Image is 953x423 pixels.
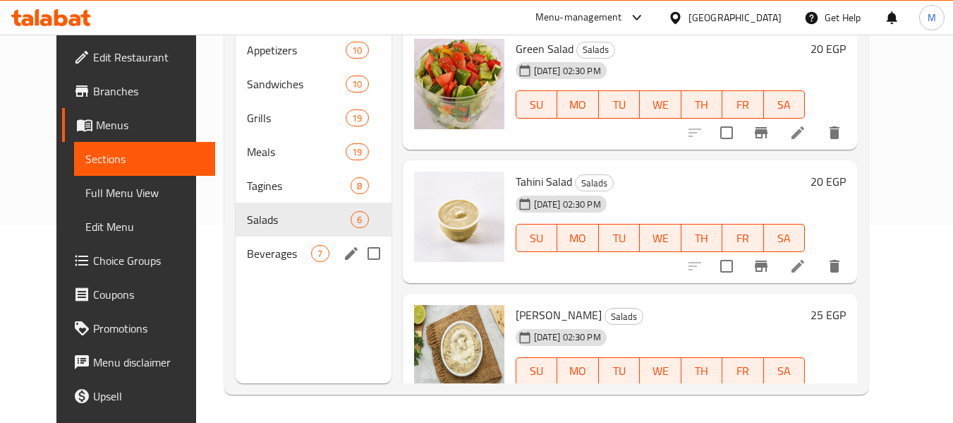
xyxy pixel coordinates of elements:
[928,10,936,25] span: M
[728,228,758,249] span: FR
[236,237,391,270] div: Beverages7edit
[818,249,851,283] button: delete
[712,251,741,281] span: Select to update
[535,9,622,26] div: Menu-management
[722,224,764,252] button: FR
[811,305,846,325] h6: 25 EGP
[247,109,346,126] span: Grills
[557,90,599,119] button: MO
[93,388,205,405] span: Upsell
[236,135,391,169] div: Meals19
[681,90,723,119] button: TH
[346,76,368,93] div: items
[528,198,607,211] span: [DATE] 02:30 PM
[712,118,741,148] span: Select to update
[728,95,758,115] span: FR
[346,109,368,126] div: items
[62,108,216,142] a: Menus
[599,90,641,119] button: TU
[681,224,723,252] button: TH
[236,169,391,203] div: Tagines8
[687,228,717,249] span: TH
[247,143,346,160] span: Meals
[576,175,613,191] span: Salads
[605,95,635,115] span: TU
[85,184,205,201] span: Full Menu View
[93,83,205,100] span: Branches
[346,44,368,57] span: 10
[414,305,504,395] img: Baba Ghanouj
[312,247,328,261] span: 7
[516,357,557,386] button: SU
[516,304,602,326] span: [PERSON_NAME]
[640,90,681,119] button: WE
[62,74,216,108] a: Branches
[346,145,368,159] span: 19
[236,101,391,135] div: Grills19
[645,95,676,115] span: WE
[728,361,758,381] span: FR
[93,252,205,269] span: Choice Groups
[346,112,368,125] span: 19
[96,117,205,133] span: Menus
[351,179,368,193] span: 8
[351,177,368,194] div: items
[577,42,614,58] span: Salads
[764,90,806,119] button: SA
[599,357,641,386] button: TU
[247,177,351,194] span: Tagines
[722,357,764,386] button: FR
[770,361,800,381] span: SA
[247,76,346,93] span: Sandwiches
[414,172,504,262] img: Tahini Salad
[764,357,806,386] button: SA
[93,354,205,371] span: Menu disclaimer
[605,308,643,325] div: Salads
[522,361,552,381] span: SU
[346,42,368,59] div: items
[341,243,362,264] button: edit
[811,172,846,191] h6: 20 EGP
[722,90,764,119] button: FR
[85,150,205,167] span: Sections
[818,116,851,150] button: delete
[599,224,641,252] button: TU
[576,42,615,59] div: Salads
[811,39,846,59] h6: 20 EGP
[770,95,800,115] span: SA
[575,174,614,191] div: Salads
[789,124,806,141] a: Edit menu item
[247,42,346,59] span: Appetizers
[640,357,681,386] button: WE
[528,64,607,78] span: [DATE] 02:30 PM
[85,218,205,235] span: Edit Menu
[516,90,557,119] button: SU
[236,28,391,276] nav: Menu sections
[346,78,368,91] span: 10
[247,245,311,262] div: Beverages
[522,95,552,115] span: SU
[93,286,205,303] span: Coupons
[93,49,205,66] span: Edit Restaurant
[351,213,368,227] span: 6
[557,357,599,386] button: MO
[605,361,635,381] span: TU
[516,171,572,192] span: Tahini Salad
[605,309,643,325] span: Salads
[522,228,552,249] span: SU
[236,203,391,237] div: Salads6
[764,224,806,252] button: SA
[247,211,351,228] span: Salads
[62,345,216,379] a: Menu disclaimer
[744,116,778,150] button: Branch-specific-item
[645,228,676,249] span: WE
[528,330,607,344] span: [DATE] 02:30 PM
[645,361,676,381] span: WE
[563,361,593,381] span: MO
[93,320,205,337] span: Promotions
